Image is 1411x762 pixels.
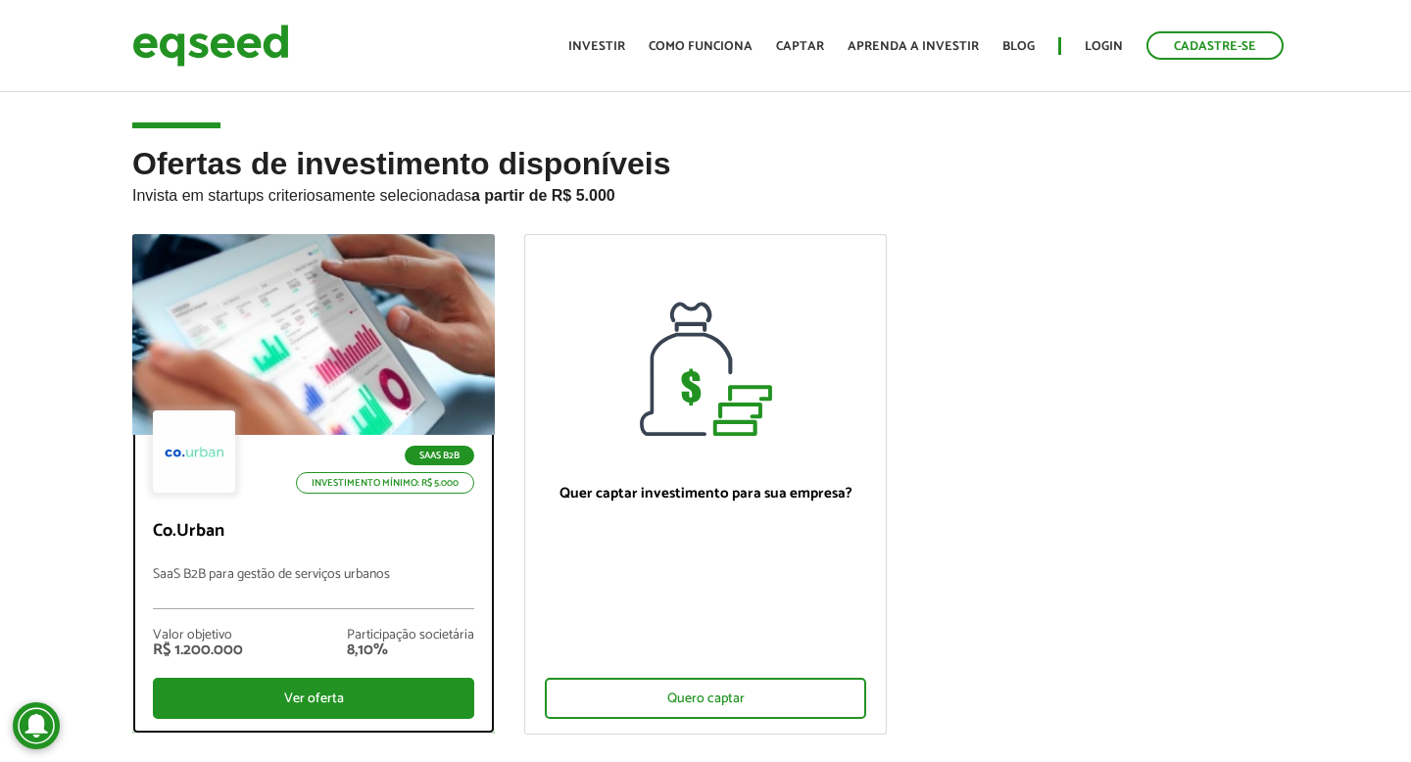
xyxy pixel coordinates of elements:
[132,234,495,734] a: SaaS B2B Investimento mínimo: R$ 5.000 Co.Urban SaaS B2B para gestão de serviços urbanos Valor ob...
[524,234,887,735] a: Quer captar investimento para sua empresa? Quero captar
[848,40,979,53] a: Aprenda a investir
[153,567,474,609] p: SaaS B2B para gestão de serviços urbanos
[545,678,866,719] div: Quero captar
[1085,40,1123,53] a: Login
[649,40,753,53] a: Como funciona
[545,485,866,502] p: Quer captar investimento para sua empresa?
[296,472,474,494] p: Investimento mínimo: R$ 5.000
[1146,31,1284,60] a: Cadastre-se
[405,446,474,465] p: SaaS B2B
[132,181,1279,205] p: Invista em startups criteriosamente selecionadas
[132,20,289,71] img: EqSeed
[153,629,243,643] div: Valor objetivo
[153,678,474,719] div: Ver oferta
[1002,40,1035,53] a: Blog
[568,40,625,53] a: Investir
[347,643,474,658] div: 8,10%
[153,521,474,543] p: Co.Urban
[471,187,615,204] strong: a partir de R$ 5.000
[153,643,243,658] div: R$ 1.200.000
[776,40,824,53] a: Captar
[132,147,1279,234] h2: Ofertas de investimento disponíveis
[347,629,474,643] div: Participação societária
